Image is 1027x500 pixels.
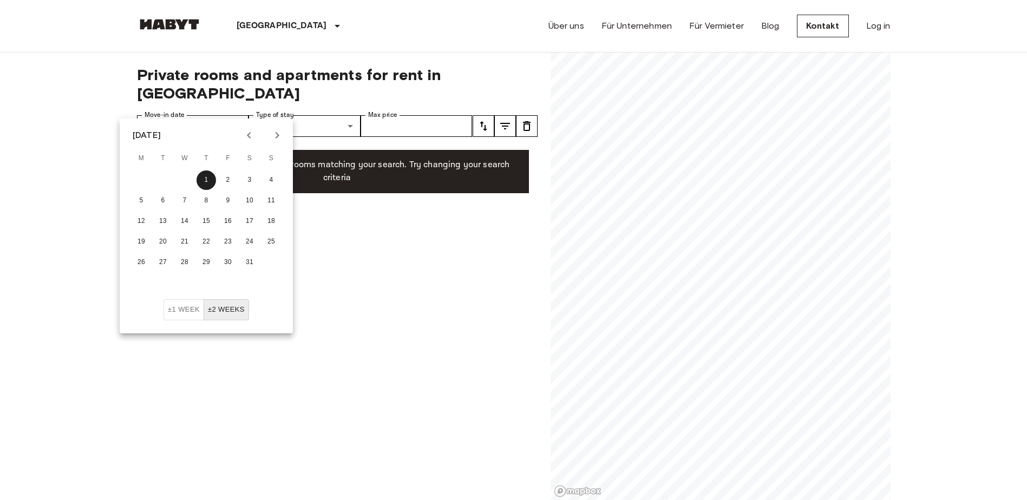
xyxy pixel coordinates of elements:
[256,110,294,120] label: Type of stay
[197,170,216,190] button: 1
[218,191,238,210] button: 9
[368,110,397,120] label: Max price
[132,212,151,231] button: 12
[153,232,173,252] button: 20
[163,299,249,320] div: Move In Flexibility
[240,253,259,272] button: 31
[261,191,281,210] button: 11
[240,126,258,144] button: Previous month
[175,212,194,231] button: 14
[218,253,238,272] button: 30
[261,170,281,190] button: 4
[197,253,216,272] button: 29
[689,19,744,32] a: Für Vermieter
[548,19,584,32] a: Über uns
[268,126,286,144] button: Next month
[494,115,516,137] button: tune
[175,191,194,210] button: 7
[197,232,216,252] button: 22
[473,115,494,137] button: tune
[240,212,259,231] button: 17
[153,253,173,272] button: 27
[516,115,538,137] button: tune
[761,19,780,32] a: Blog
[218,170,238,190] button: 2
[218,232,238,252] button: 23
[132,232,151,252] button: 19
[261,148,281,169] span: Sunday
[197,148,216,169] span: Thursday
[137,19,202,30] img: Habyt
[175,148,194,169] span: Wednesday
[132,191,151,210] button: 5
[153,191,173,210] button: 6
[601,19,672,32] a: Für Unternehmen
[175,232,194,252] button: 21
[133,129,161,142] div: [DATE]
[218,148,238,169] span: Friday
[218,212,238,231] button: 16
[797,15,849,37] a: Kontakt
[240,232,259,252] button: 24
[132,253,151,272] button: 26
[153,148,173,169] span: Tuesday
[154,159,520,185] p: Unfortunately there are no free rooms matching your search. Try changing your search criteria
[237,19,327,32] p: [GEOGRAPHIC_DATA]
[240,148,259,169] span: Saturday
[197,191,216,210] button: 8
[240,170,259,190] button: 3
[240,191,259,210] button: 10
[145,110,185,120] label: Move-in date
[132,148,151,169] span: Monday
[866,19,891,32] a: Log in
[554,485,601,497] a: Mapbox logo
[261,212,281,231] button: 18
[197,212,216,231] button: 15
[204,299,249,320] button: ±2 weeks
[137,65,538,102] span: Private rooms and apartments for rent in [GEOGRAPHIC_DATA]
[163,299,204,320] button: ±1 week
[175,253,194,272] button: 28
[261,232,281,252] button: 25
[153,212,173,231] button: 13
